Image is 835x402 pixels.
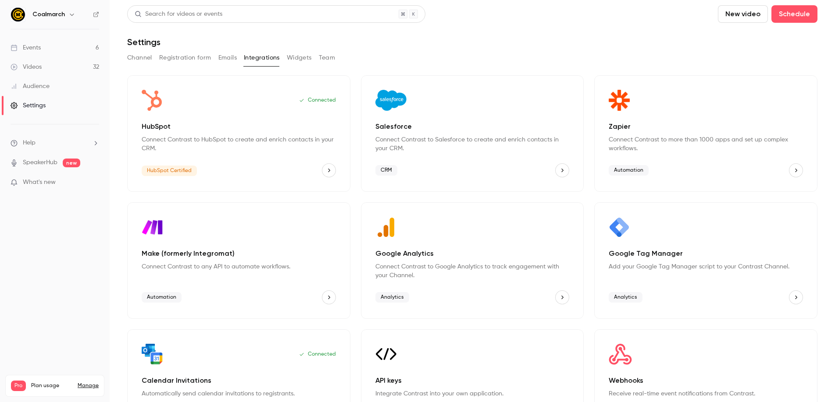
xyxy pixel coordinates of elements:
[11,7,25,21] img: Coalmarch
[11,63,42,71] div: Videos
[142,389,336,398] p: Automatically send calendar invitations to registrants.
[789,163,803,177] button: Zapier
[319,51,335,65] button: Team
[609,375,803,386] p: Webhooks
[375,375,570,386] p: API keys
[11,381,26,391] span: Pro
[32,10,65,19] h6: Coalmarch
[63,159,80,167] span: new
[594,202,817,319] div: Google Tag Manager
[142,135,336,153] p: Connect Contrast to HubSpot to create and enrich contacts in your CRM.
[789,290,803,304] button: Google Tag Manager
[322,290,336,304] button: Make (formerly Integromat)
[218,51,237,65] button: Emails
[361,75,584,192] div: Salesforce
[375,121,570,132] p: Salesforce
[375,135,570,153] p: Connect Contrast to Salesforce to create and enrich contacts in your CRM.
[609,121,803,132] p: Zapier
[11,43,41,52] div: Events
[142,248,336,259] p: Make (formerly Integromat)
[361,202,584,319] div: Google Analytics
[718,5,768,23] button: New video
[555,290,569,304] button: Google Analytics
[322,163,336,177] button: HubSpot
[127,51,152,65] button: Channel
[609,292,642,303] span: Analytics
[287,51,312,65] button: Widgets
[135,10,222,19] div: Search for videos or events
[127,37,161,47] h1: Settings
[31,382,72,389] span: Plan usage
[609,248,803,259] p: Google Tag Manager
[142,166,197,176] span: HubSpot Certified
[609,262,803,271] p: Add your Google Tag Manager script to your Contrast Channel.
[142,375,336,386] p: Calendar Invitations
[771,5,817,23] button: Schedule
[127,75,350,192] div: HubSpot
[609,135,803,153] p: Connect Contrast to more than 1000 apps and set up complex workflows.
[23,178,56,187] span: What's new
[299,351,336,358] p: Connected
[23,138,36,148] span: Help
[142,292,182,303] span: Automation
[594,75,817,192] div: Zapier
[375,165,397,176] span: CRM
[609,389,803,398] p: Receive real-time event notifications from Contrast.
[142,121,336,132] p: HubSpot
[555,163,569,177] button: Salesforce
[23,158,57,167] a: SpeakerHub
[159,51,211,65] button: Registration form
[127,202,350,319] div: Make (formerly Integromat)
[375,262,570,280] p: Connect Contrast to Google Analytics to track engagement with your Channel.
[375,389,570,398] p: Integrate Contrast into your own application.
[299,97,336,104] p: Connected
[11,82,50,91] div: Audience
[375,248,570,259] p: Google Analytics
[11,101,46,110] div: Settings
[11,138,99,148] li: help-dropdown-opener
[244,51,280,65] button: Integrations
[375,292,409,303] span: Analytics
[78,382,99,389] a: Manage
[142,262,336,271] p: Connect Contrast to any API to automate workflows.
[609,165,649,176] span: Automation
